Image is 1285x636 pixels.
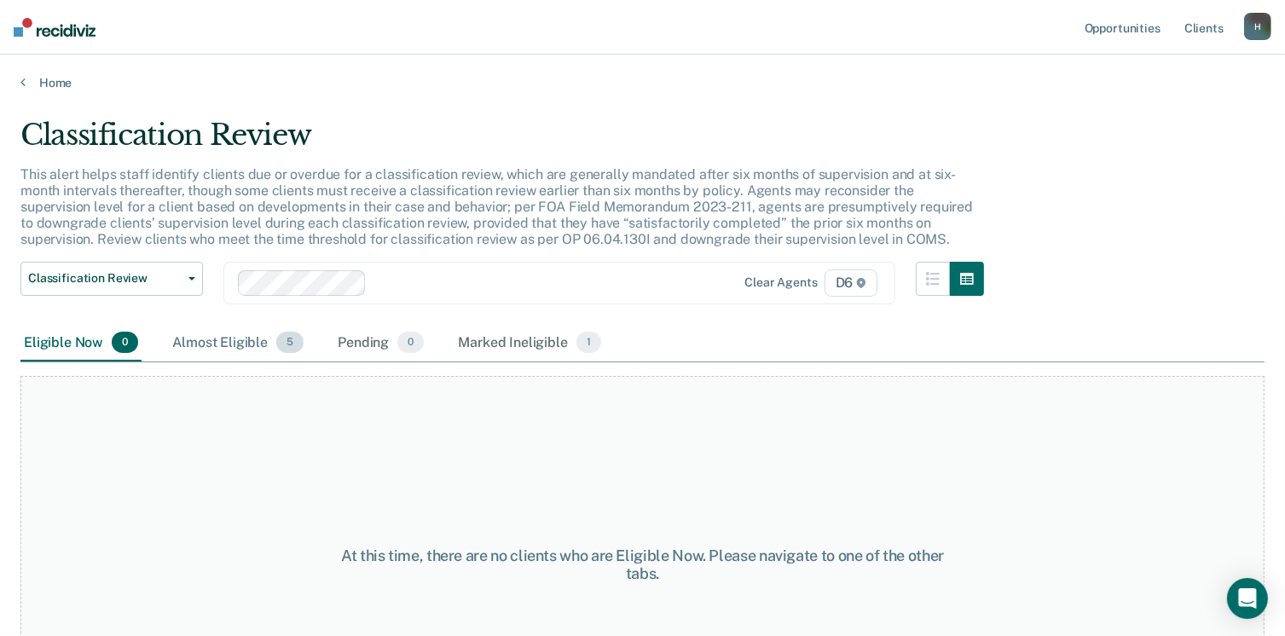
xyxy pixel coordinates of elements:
div: Marked Ineligible1 [454,325,605,362]
div: Clear agents [744,275,817,290]
div: Almost Eligible5 [169,325,307,362]
p: This alert helps staff identify clients due or overdue for a classification review, which are gen... [20,166,973,248]
img: Recidiviz [14,18,96,37]
span: 5 [276,332,304,354]
div: Eligible Now0 [20,325,142,362]
div: Open Intercom Messenger [1227,578,1268,619]
span: Classification Review [28,271,182,286]
button: Classification Review [20,262,203,296]
a: Home [20,75,1265,90]
span: 1 [576,332,601,354]
button: H [1244,13,1271,40]
span: 0 [397,332,424,354]
span: D6 [825,269,878,297]
span: 0 [112,332,138,354]
div: Pending0 [334,325,427,362]
div: At this time, there are no clients who are Eligible Now. Please navigate to one of the other tabs. [332,546,953,583]
div: Classification Review [20,118,984,166]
